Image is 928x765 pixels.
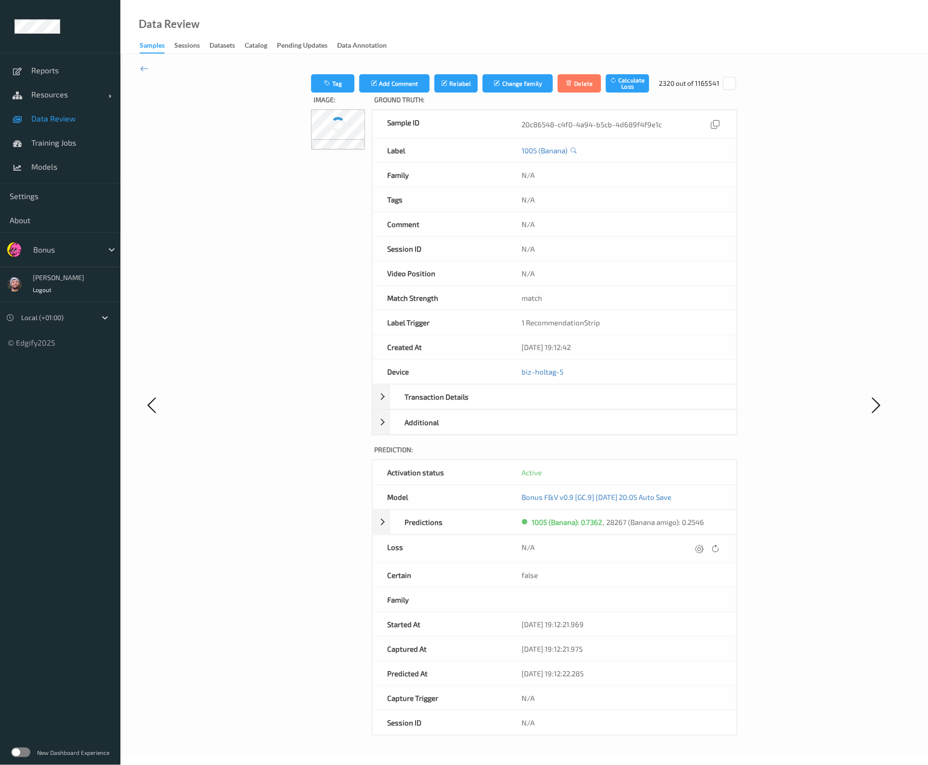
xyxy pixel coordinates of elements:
[373,485,507,509] div: Model
[390,385,518,409] div: Transaction Details
[522,493,672,501] a: Bonus F&V v0.9 [GC.9] [DATE] 20:05 Auto Save
[359,74,430,93] button: Add Comment
[372,410,736,435] div: Additional
[508,637,736,661] div: [DATE] 19:12:21.975
[522,118,722,131] div: 20c86548-c4f0-4a94-b5cb-4d689f4f9e1c
[373,110,507,138] div: Sample ID
[659,79,719,88] div: 2320 out of 1165541
[373,661,507,685] div: Predicted At
[522,468,722,477] div: Active
[373,360,507,384] div: Device
[522,367,564,376] a: biz-holtag-5
[532,517,602,527] div: 1005 (Banana): 0.7362
[508,286,736,310] div: match
[372,443,737,459] label: Prediction:
[508,310,736,335] div: 1 RecommendationStrip
[373,686,507,710] div: Capture Trigger
[245,39,277,53] a: Catalog
[373,637,507,661] div: Captured At
[602,517,607,527] div: ,
[373,310,507,335] div: Label Trigger
[373,535,507,563] div: Loss
[508,661,736,685] div: [DATE] 19:12:22.285
[373,335,507,359] div: Created At
[174,40,200,53] div: Sessions
[508,188,736,212] div: N/A
[508,261,736,285] div: N/A
[373,563,507,587] div: Certain
[483,74,553,93] button: Change family
[372,510,736,535] div: Predictions1005 (Banana): 0.7362,28267 (Banana amigo): 0.2546
[373,163,507,187] div: Family
[372,93,737,109] label: Ground Truth :
[373,212,507,236] div: Comment
[245,40,267,53] div: Catalog
[390,510,518,534] div: Predictions
[372,384,736,409] div: Transaction Details
[373,237,507,261] div: Session ID
[508,612,736,636] div: [DATE] 19:12:21.969
[277,40,327,53] div: Pending Updates
[373,588,507,612] div: Family
[373,138,507,162] div: Label
[508,212,736,236] div: N/A
[139,19,199,29] div: Data Review
[174,39,209,53] a: Sessions
[508,335,736,359] div: [DATE] 19:12:42
[434,74,478,93] button: Relabel
[337,40,387,53] div: Data Annotation
[311,74,354,93] button: Tag
[277,39,337,53] a: Pending Updates
[508,563,736,587] div: false
[390,410,518,434] div: Additional
[606,74,649,93] button: Calculate Loss
[311,93,365,109] label: Image:
[373,261,507,285] div: Video Position
[209,40,235,53] div: Datasets
[508,686,736,710] div: N/A
[209,39,245,53] a: Datasets
[522,146,568,155] a: 1005 (Banana)
[508,237,736,261] div: N/A
[337,39,396,53] a: Data Annotation
[522,542,722,555] div: N/A
[508,163,736,187] div: N/A
[607,517,705,527] div: 28267 (Banana amigo): 0.2546
[373,711,507,735] div: Session ID
[558,74,601,93] button: Delete
[140,40,165,54] div: Samples
[373,286,507,310] div: Match Strength
[373,460,507,484] div: Activation status
[508,711,736,735] div: N/A
[373,612,507,636] div: Started At
[140,39,174,54] a: Samples
[373,188,507,212] div: Tags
